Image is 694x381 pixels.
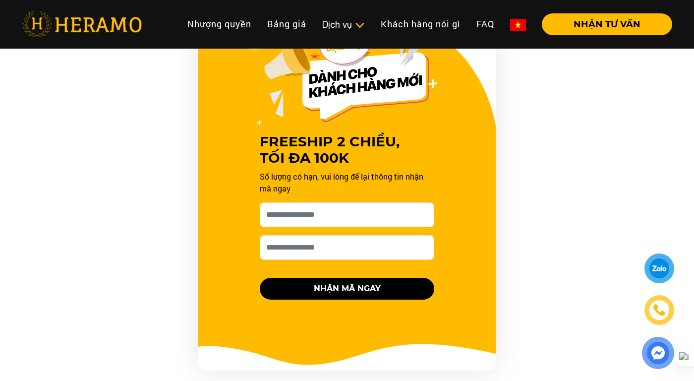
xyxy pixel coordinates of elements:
button: NHẬN TƯ VẤN [542,13,672,35]
a: phone-icon [646,297,673,323]
button: NHẬN MÃ NGAY [260,278,434,300]
a: Khách hàng nói gì [373,13,468,35]
img: subToggleIcon [354,20,365,30]
p: Số lượng có hạn, vui lòng để lại thông tin nhận mã ngay [260,171,434,194]
div: Dịch vụ [322,18,365,31]
h3: FREESHIP 2 CHIỀU, TỐI ĐA 100K [260,133,434,167]
a: Bảng giá [259,13,314,35]
img: phone-icon [654,305,665,316]
img: vn-flag.png [510,19,526,31]
a: Nhượng quyền [179,13,259,35]
img: Offer Header [257,17,437,126]
img: heramo-logo.png [22,11,142,37]
a: NHẬN TƯ VẤN [534,20,672,29]
a: FAQ [468,13,502,35]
